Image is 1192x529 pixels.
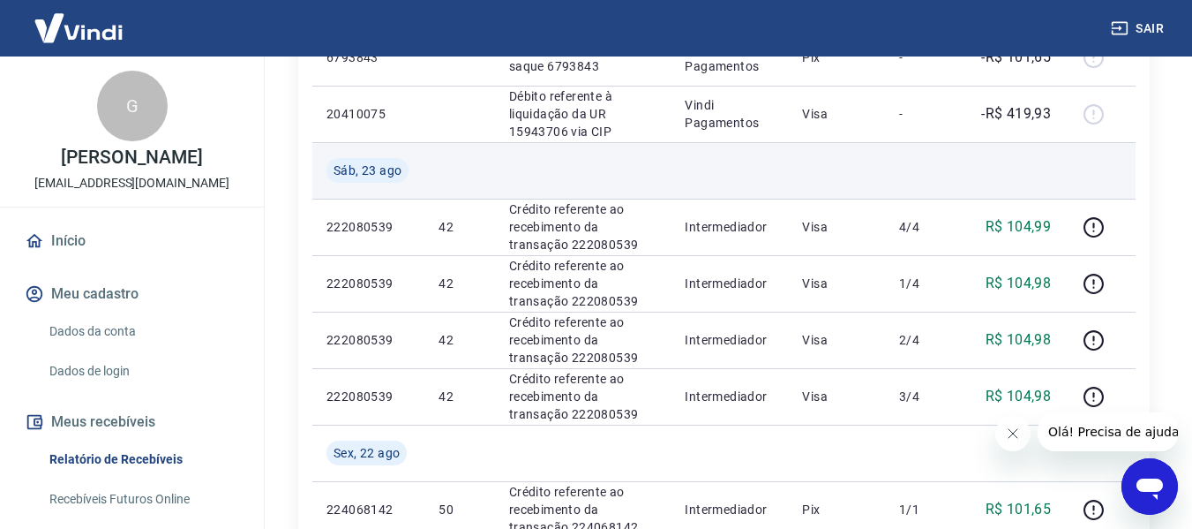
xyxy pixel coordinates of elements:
[326,501,410,518] p: 224068142
[802,331,871,349] p: Visa
[509,314,657,367] p: Crédito referente ao recebimento da transação 222080539
[509,200,657,253] p: Crédito referente ao recebimento da transação 222080539
[326,218,410,236] p: 222080539
[326,105,410,123] p: 20410075
[995,416,1031,451] iframe: Fechar mensagem
[899,105,951,123] p: -
[509,370,657,423] p: Crédito referente ao recebimento da transação 222080539
[334,162,401,179] span: Sáb, 23 ago
[802,388,871,405] p: Visa
[97,71,168,141] div: G
[685,96,774,132] p: Vindi Pagamentos
[509,40,657,75] p: Débito referente ao saque 6793843
[21,222,243,261] a: Início
[899,331,951,349] p: 2/4
[899,501,951,518] p: 1/1
[439,331,480,349] p: 42
[986,216,1052,238] p: R$ 104,99
[899,275,951,292] p: 1/4
[1107,12,1171,45] button: Sair
[986,329,1052,351] p: R$ 104,98
[34,174,229,193] p: [EMAIL_ADDRESS][DOMAIN_NAME]
[899,218,951,236] p: 4/4
[802,501,871,518] p: Pix
[439,218,480,236] p: 42
[685,218,774,236] p: Intermediador
[439,275,480,292] p: 42
[1121,458,1178,515] iframe: Botão para abrir a janela de mensagens
[42,481,243,518] a: Recebíveis Futuros Online
[61,148,202,167] p: [PERSON_NAME]
[42,442,243,478] a: Relatório de Recebíveis
[685,501,774,518] p: Intermediador
[802,49,871,66] p: Pix
[21,275,243,314] button: Meu cadastro
[509,87,657,140] p: Débito referente à liquidação da UR 15943706 via CIP
[685,388,774,405] p: Intermediador
[326,388,410,405] p: 222080539
[326,331,410,349] p: 222080539
[802,218,871,236] p: Visa
[509,257,657,310] p: Crédito referente ao recebimento da transação 222080539
[21,403,243,442] button: Meus recebíveis
[685,40,774,75] p: Vindi Pagamentos
[326,49,410,66] p: 6793843
[802,105,871,123] p: Visa
[439,501,480,518] p: 50
[685,331,774,349] p: Intermediador
[1038,412,1178,451] iframe: Mensagem da empresa
[981,47,1051,68] p: -R$ 101,65
[802,275,871,292] p: Visa
[42,314,243,350] a: Dados da conta
[21,1,136,55] img: Vindi
[685,275,774,292] p: Intermediador
[334,444,400,462] span: Sex, 22 ago
[42,353,243,389] a: Dados de login
[986,273,1052,294] p: R$ 104,98
[981,103,1051,125] p: -R$ 419,93
[326,275,410,292] p: 222080539
[986,386,1052,407] p: R$ 104,98
[899,388,951,405] p: 3/4
[899,49,951,66] p: -
[439,388,480,405] p: 42
[986,499,1052,520] p: R$ 101,65
[11,12,148,26] span: Olá! Precisa de ajuda?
